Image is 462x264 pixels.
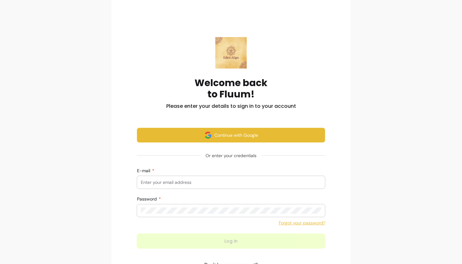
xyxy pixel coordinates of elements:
span: E-mail [137,168,151,173]
a: Forgot your password? [279,220,325,226]
span: Password [137,196,158,202]
input: Password [141,207,321,214]
button: Continue with Google [137,128,325,143]
input: E-mail [141,179,321,185]
img: avatar [204,131,212,139]
h2: Please enter your details to sign in to your account [166,102,296,110]
h1: Welcome back to Fluum! [195,77,267,100]
span: Or enter your credentials [201,150,261,161]
img: Fluum logo [215,37,247,69]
